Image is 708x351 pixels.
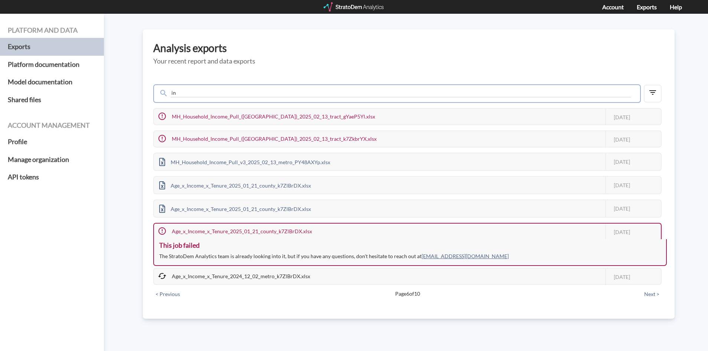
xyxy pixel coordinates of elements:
div: [DATE] [605,153,661,170]
div: MH_Household_Income_Pull_([GEOGRAPHIC_DATA])_2025_02_13_tract_k7ZkbrYX.xlsx [154,131,382,147]
div: [DATE] [605,200,661,217]
h5: This job failed [159,242,661,249]
a: Age_x_Income_x_Tenure_2025_01_21_county_k7ZlBrDX.xlsx [154,205,316,211]
button: < Previous [153,290,182,298]
a: Platform documentation [8,56,96,74]
div: [DATE] [605,269,661,285]
div: [DATE] [605,131,661,148]
a: Help [670,3,682,10]
div: MH_Household_Income_Pull_v3_2025_02_13_metro_PY48AXYp.xlsx [154,153,335,170]
button: Next > [642,290,662,298]
a: Account [602,3,624,10]
h4: Account management [8,122,96,129]
input: Filter by file name [171,89,631,97]
div: Age_x_Income_x_Tenure_2025_01_21_county_k7ZlBrDX.xlsx [154,177,316,194]
div: Age_x_Income_x_Tenure_2024_12_02_metro_k7ZlBrDX.xlsx [154,269,315,284]
a: Exports [8,38,96,56]
div: Age_x_Income_x_Tenure_2025_01_21_county_k7ZlBrDX.xlsx [154,200,316,217]
a: Age_x_Income_x_Tenure_2025_01_21_county_k7ZlBrDX.xlsx [154,181,316,188]
div: [DATE] [605,109,661,126]
span: Page 6 of 10 [179,290,636,298]
h3: Analysis exports [153,42,664,54]
div: [DATE] [605,177,661,194]
h4: Platform and data [8,27,96,34]
a: Manage organization [8,151,96,169]
a: Model documentation [8,73,96,91]
a: MH_Household_Income_Pull_v3_2025_02_13_metro_PY48AXYp.xlsx [154,158,335,164]
div: Age_x_Income_x_Tenure_2025_01_21_county_k7ZlBrDX.xlsx [154,224,317,239]
div: MH_Household_Income_Pull_([GEOGRAPHIC_DATA])_2025_02_13_tract_gYaeP5Yl.xlsx [154,109,380,124]
div: [DATE] [605,224,661,240]
h5: Your recent report and data exports [153,58,664,65]
span: The StratoDem Analytics team is already looking into it, but if you have any questions, don't hes... [159,253,509,259]
a: Exports [637,3,657,10]
a: Profile [8,133,96,151]
a: [EMAIL_ADDRESS][DOMAIN_NAME] [422,253,509,259]
a: Shared files [8,91,96,109]
a: API tokens [8,168,96,186]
